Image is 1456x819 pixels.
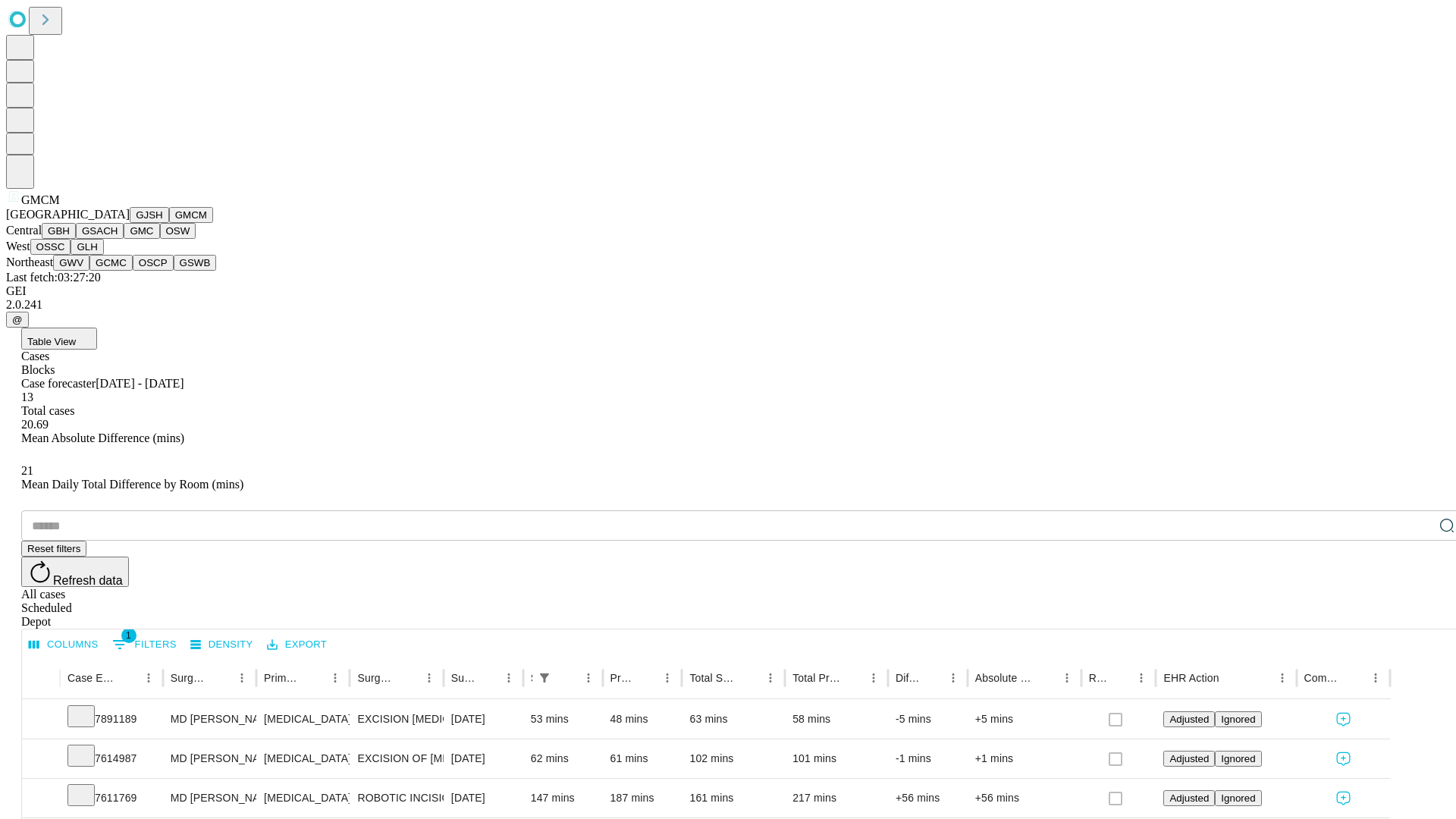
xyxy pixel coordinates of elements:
[943,667,964,689] button: Menu
[30,786,52,812] button: Expand
[27,543,80,554] span: Reset filters
[6,208,130,221] span: [GEOGRAPHIC_DATA]
[534,667,555,689] button: Show filters
[21,541,86,557] button: Reset filters
[357,779,435,817] div: ROBOTIC INCISIONAL/VENTRAL/UMBILICAL [MEDICAL_DATA] INITIAL 3-10 CM REDUCIBLE
[689,672,737,684] div: Total Scheduled Duration
[171,672,209,684] div: Surgeon Name
[397,667,419,689] button: Sort
[975,700,1074,739] div: +5 mins
[1035,667,1056,689] button: Sort
[610,779,675,817] div: 187 mins
[21,404,74,417] span: Total cases
[557,667,578,689] button: Sort
[21,431,184,444] span: Mean Absolute Difference (mins)
[792,700,880,739] div: 58 mins
[303,667,325,689] button: Sort
[42,223,76,239] button: GBH
[1215,790,1261,806] button: Ignored
[71,239,103,255] button: GLH
[12,314,23,325] span: @
[21,377,96,390] span: Case forecaster
[21,464,33,477] span: 21
[30,239,71,255] button: OSSC
[1221,667,1242,689] button: Sort
[1089,672,1109,684] div: Resolved in EHR
[1365,667,1386,689] button: Menu
[531,739,595,778] div: 62 mins
[6,256,53,268] span: Northeast
[210,667,231,689] button: Sort
[921,667,943,689] button: Sort
[6,240,30,253] span: West
[451,700,516,739] div: [DATE]
[1056,667,1078,689] button: Menu
[739,667,760,689] button: Sort
[21,557,129,587] button: Refresh data
[1304,672,1342,684] div: Comments
[498,667,519,689] button: Menu
[1221,753,1255,764] span: Ignored
[1131,667,1152,689] button: Menu
[171,739,249,778] div: MD [PERSON_NAME] [PERSON_NAME] Md
[264,779,342,817] div: [MEDICAL_DATA]
[842,667,863,689] button: Sort
[53,574,123,587] span: Refresh data
[124,223,159,239] button: GMC
[451,739,516,778] div: [DATE]
[610,739,675,778] div: 61 mins
[531,779,595,817] div: 147 mins
[975,672,1034,684] div: Absolute Difference
[1272,667,1293,689] button: Menu
[6,298,1450,312] div: 2.0.241
[1163,711,1215,727] button: Adjusted
[21,328,97,350] button: Table View
[21,391,33,403] span: 13
[1169,714,1209,725] span: Adjusted
[1344,667,1365,689] button: Sort
[896,739,960,778] div: -1 mins
[975,779,1074,817] div: +56 mins
[792,739,880,778] div: 101 mins
[89,255,133,271] button: GCMC
[21,193,60,206] span: GMCM
[263,633,331,657] button: Export
[1221,792,1255,804] span: Ignored
[325,667,346,689] button: Menu
[1163,790,1215,806] button: Adjusted
[171,700,249,739] div: MD [PERSON_NAME] [PERSON_NAME] Md
[130,207,169,223] button: GJSH
[896,672,920,684] div: Difference
[863,667,884,689] button: Menu
[6,271,101,284] span: Last fetch: 03:27:20
[1169,792,1209,804] span: Adjusted
[451,779,516,817] div: [DATE]
[264,739,342,778] div: [MEDICAL_DATA]
[1169,753,1209,764] span: Adjusted
[451,672,475,684] div: Surgery Date
[534,667,555,689] div: 1 active filter
[792,672,840,684] div: Total Predicted Duration
[635,667,657,689] button: Sort
[160,223,196,239] button: OSW
[21,418,49,431] span: 20.69
[264,700,342,739] div: [MEDICAL_DATA]
[1109,667,1131,689] button: Sort
[108,632,180,657] button: Show filters
[6,312,29,328] button: @
[67,739,155,778] div: 7614987
[531,700,595,739] div: 53 mins
[357,672,395,684] div: Surgery Name
[30,746,52,773] button: Expand
[896,700,960,739] div: -5 mins
[419,667,440,689] button: Menu
[610,672,635,684] div: Predicted In Room Duration
[1221,714,1255,725] span: Ignored
[610,700,675,739] div: 48 mins
[357,739,435,778] div: EXCISION OF [MEDICAL_DATA] SIMPLE
[689,779,777,817] div: 161 mins
[138,667,159,689] button: Menu
[133,255,174,271] button: OSCP
[896,779,960,817] div: +56 mins
[121,628,136,643] span: 1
